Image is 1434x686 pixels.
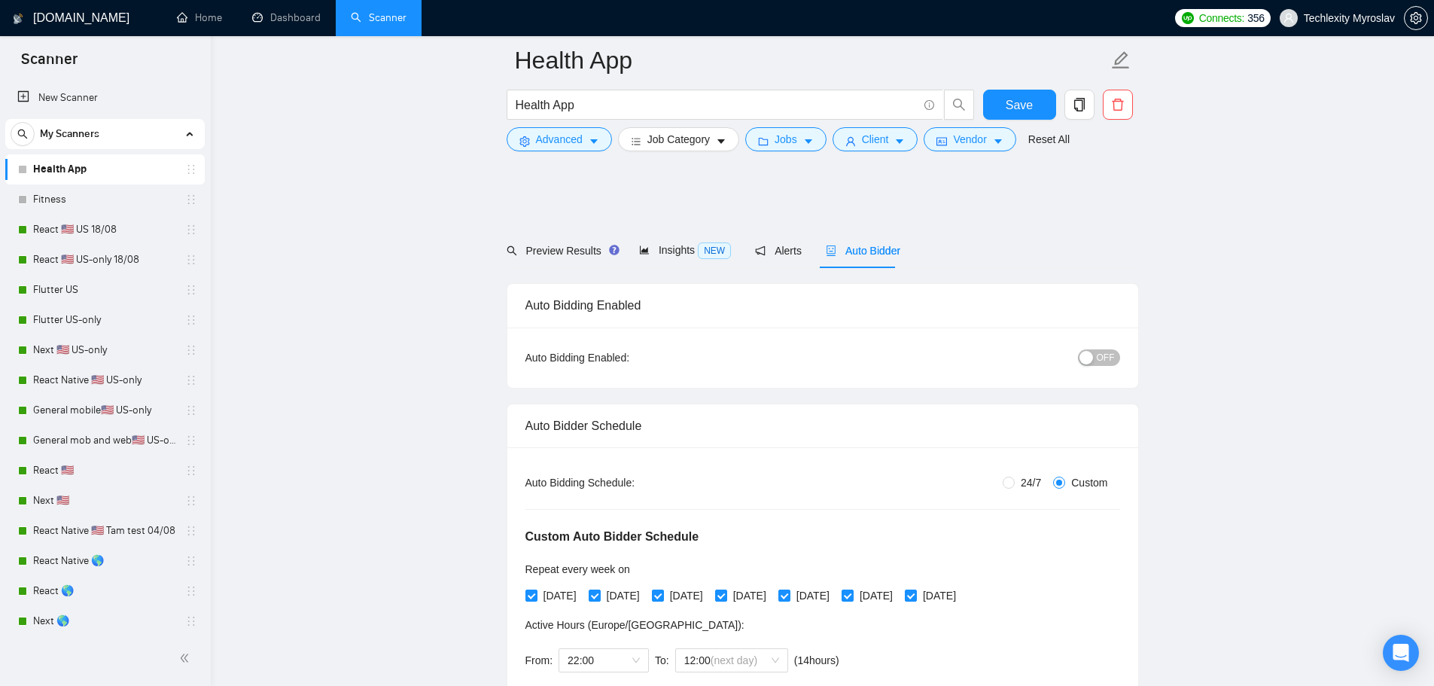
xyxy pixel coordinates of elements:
span: [DATE] [601,587,646,604]
span: Connects: [1199,10,1244,26]
div: Auto Bidding Enabled: [525,349,723,366]
span: holder [185,585,197,597]
span: caret-down [589,136,599,147]
span: holder [185,374,197,386]
span: Save [1006,96,1033,114]
span: info-circle [924,100,934,110]
span: My Scanners [40,119,99,149]
span: idcard [936,136,947,147]
a: homeHome [177,11,222,24]
span: Client [862,131,889,148]
span: Active Hours ( Europe/[GEOGRAPHIC_DATA] ): [525,619,744,631]
span: holder [185,254,197,266]
a: Health App [33,154,176,184]
a: Reset All [1028,131,1070,148]
div: Open Intercom Messenger [1383,635,1419,671]
a: Next 🇺🇸 [33,486,176,516]
span: ( 14 hours) [794,654,839,666]
li: New Scanner [5,83,205,113]
span: 12:00 [684,649,779,672]
button: folderJobscaret-down [745,127,827,151]
a: Next 🌎 [33,606,176,636]
a: React 🌎 [33,576,176,606]
button: copy [1064,90,1095,120]
button: userClientcaret-down [833,127,918,151]
h5: Custom Auto Bidder Schedule [525,528,699,546]
span: holder [185,194,197,206]
a: Flutter US-only [33,305,176,335]
span: delete [1104,98,1132,111]
span: (next day) [711,654,757,666]
span: bars [631,136,641,147]
span: search [507,245,517,256]
button: setting [1404,6,1428,30]
button: Save [983,90,1056,120]
span: 24/7 [1015,474,1047,491]
img: upwork-logo.png [1182,12,1194,24]
span: caret-down [894,136,905,147]
span: setting [519,136,530,147]
span: holder [185,465,197,477]
span: holder [185,525,197,537]
span: OFF [1097,349,1115,366]
span: holder [185,314,197,326]
span: NEW [698,242,731,259]
span: holder [185,434,197,447]
a: React 🇺🇸 US-only 18/08 [33,245,176,275]
span: [DATE] [917,587,962,604]
a: General mobile🇺🇸 US-only [33,395,176,425]
input: Scanner name... [515,41,1108,79]
input: Search Freelance Jobs... [516,96,918,114]
a: Fitness [33,184,176,215]
span: Custom [1065,474,1113,491]
div: Auto Bidding Enabled [525,284,1120,327]
span: Vendor [953,131,986,148]
span: 356 [1247,10,1264,26]
a: React Native 🇺🇸 Tam test 04/08 [33,516,176,546]
button: barsJob Categorycaret-down [618,127,739,151]
span: setting [1405,12,1427,24]
span: holder [185,224,197,236]
button: delete [1103,90,1133,120]
span: caret-down [716,136,726,147]
span: holder [185,555,197,567]
span: Insights [639,244,731,256]
span: folder [758,136,769,147]
span: holder [185,163,197,175]
a: Flutter US [33,275,176,305]
button: search [944,90,974,120]
span: Preview Results [507,245,615,257]
span: Scanner [9,48,90,80]
button: search [11,122,35,146]
span: robot [826,245,836,256]
span: caret-down [803,136,814,147]
span: notification [755,245,766,256]
button: idcardVendorcaret-down [924,127,1015,151]
div: Auto Bidding Schedule: [525,474,723,491]
span: To: [655,654,669,666]
a: React Native 🇺🇸 US-only [33,365,176,395]
span: [DATE] [537,587,583,604]
span: holder [185,344,197,356]
a: searchScanner [351,11,406,24]
a: General mob and web🇺🇸 US-only - to be done [33,425,176,456]
span: Auto Bidder [826,245,900,257]
span: 22:00 [568,649,640,672]
span: caret-down [993,136,1003,147]
span: user [1283,13,1294,23]
a: React Native 🌎 [33,546,176,576]
div: Tooltip anchor [607,243,621,257]
div: Auto Bidder Schedule [525,404,1120,447]
span: Job Category [647,131,710,148]
span: copy [1065,98,1094,111]
a: React 🇺🇸 [33,456,176,486]
span: Jobs [775,131,797,148]
a: dashboardDashboard [252,11,321,24]
span: double-left [179,651,194,666]
span: holder [185,284,197,296]
button: settingAdvancedcaret-down [507,127,612,151]
span: search [11,129,34,139]
span: [DATE] [854,587,899,604]
a: Next 🇺🇸 US-only [33,335,176,365]
span: [DATE] [727,587,772,604]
